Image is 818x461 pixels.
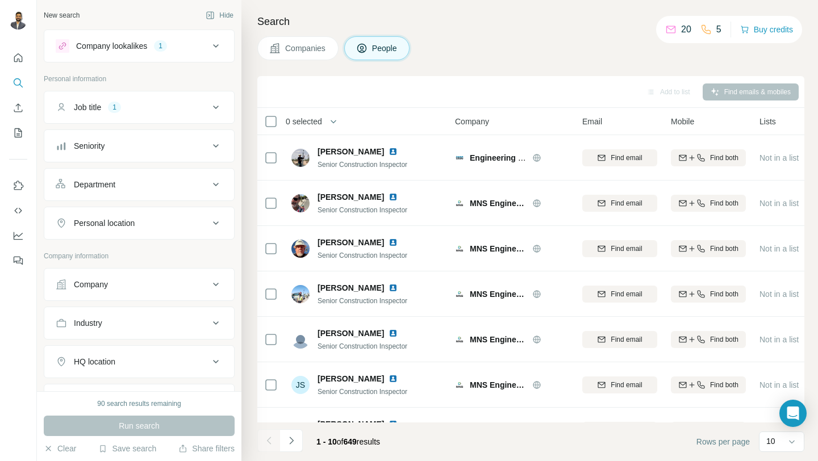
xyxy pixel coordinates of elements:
[286,116,322,127] span: 0 selected
[44,209,234,237] button: Personal location
[318,252,407,259] span: Senior Construction Inspector
[455,116,489,127] span: Company
[710,380,738,390] span: Find both
[710,334,738,345] span: Find both
[389,192,398,202] img: LinkedIn logo
[280,429,303,452] button: Navigate to next page
[318,161,407,169] span: Senior Construction Inspector
[316,437,380,446] span: results
[318,191,384,203] span: [PERSON_NAME]
[337,437,344,446] span: of
[759,153,799,162] span: Not in a list
[470,198,527,209] span: MNS Engineers
[44,94,234,121] button: Job title1
[372,43,398,54] span: People
[74,317,102,329] div: Industry
[9,123,27,143] button: My lists
[455,153,464,162] img: Logo of Engineering Resources of Southern California
[611,244,642,254] span: Find email
[318,388,407,396] span: Senior Construction Inspector
[582,149,657,166] button: Find email
[470,153,701,162] span: Engineering Resources of [GEOGRAPHIC_DATA][US_STATE]
[455,244,464,253] img: Logo of MNS Engineers
[108,102,121,112] div: 1
[98,443,156,454] button: Save search
[44,10,80,20] div: New search
[344,437,357,446] span: 649
[671,240,746,257] button: Find both
[759,380,799,389] span: Not in a list
[455,290,464,299] img: Logo of MNS Engineers
[291,149,310,167] img: Avatar
[740,22,793,37] button: Buy credits
[178,443,235,454] button: Share filters
[611,380,642,390] span: Find email
[9,73,27,93] button: Search
[318,146,384,157] span: [PERSON_NAME]
[44,309,234,337] button: Industry
[455,199,464,208] img: Logo of MNS Engineers
[44,132,234,160] button: Seniority
[291,376,310,394] div: JS
[611,153,642,163] span: Find email
[389,283,398,292] img: LinkedIn logo
[9,200,27,221] button: Use Surfe API
[318,297,407,305] span: Senior Construction Inspector
[74,140,105,152] div: Seniority
[671,149,746,166] button: Find both
[671,116,694,127] span: Mobile
[318,373,384,384] span: [PERSON_NAME]
[455,335,464,344] img: Logo of MNS Engineers
[582,422,657,439] button: Find email
[759,335,799,344] span: Not in a list
[611,334,642,345] span: Find email
[318,328,384,339] span: [PERSON_NAME]
[44,251,235,261] p: Company information
[291,240,310,258] img: Avatar
[44,171,234,198] button: Department
[470,334,527,345] span: MNS Engineers
[671,286,746,303] button: Find both
[671,422,746,439] button: Find both
[291,421,310,439] img: Avatar
[779,400,807,427] div: Open Intercom Messenger
[671,195,746,212] button: Find both
[74,217,135,229] div: Personal location
[389,374,398,383] img: LinkedIn logo
[759,290,799,299] span: Not in a list
[316,437,337,446] span: 1 - 10
[318,282,384,294] span: [PERSON_NAME]
[291,194,310,212] img: Avatar
[766,435,775,447] p: 10
[44,348,234,375] button: HQ location
[582,116,602,127] span: Email
[681,23,691,36] p: 20
[9,98,27,118] button: Enrich CSV
[74,279,108,290] div: Company
[318,206,407,214] span: Senior Construction Inspector
[198,7,241,24] button: Hide
[611,198,642,208] span: Find email
[582,240,657,257] button: Find email
[76,40,147,52] div: Company lookalikes
[44,271,234,298] button: Company
[759,199,799,208] span: Not in a list
[389,420,398,429] img: LinkedIn logo
[710,153,738,163] span: Find both
[470,379,527,391] span: MNS Engineers
[710,198,738,208] span: Find both
[74,179,115,190] div: Department
[74,102,101,113] div: Job title
[716,23,721,36] p: 5
[285,43,327,54] span: Companies
[257,14,804,30] h4: Search
[44,32,234,60] button: Company lookalikes1
[389,147,398,156] img: LinkedIn logo
[9,175,27,196] button: Use Surfe on LinkedIn
[389,238,398,247] img: LinkedIn logo
[759,116,776,127] span: Lists
[582,376,657,393] button: Find email
[582,195,657,212] button: Find email
[74,356,115,367] div: HQ location
[671,376,746,393] button: Find both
